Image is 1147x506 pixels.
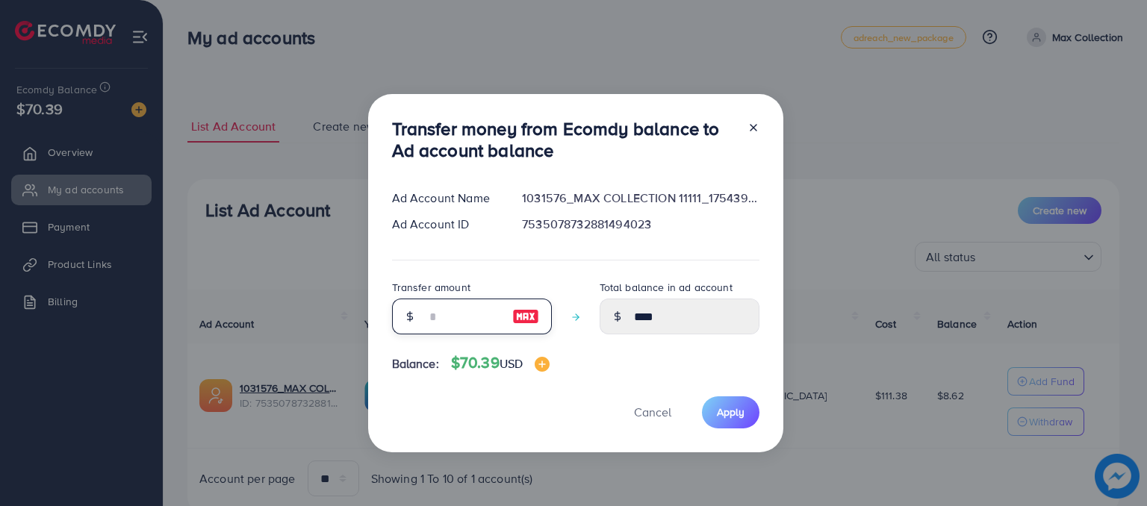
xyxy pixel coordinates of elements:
[392,280,470,295] label: Transfer amount
[451,354,550,372] h4: $70.39
[717,405,745,419] span: Apply
[535,357,550,372] img: image
[615,396,690,428] button: Cancel
[512,307,539,325] img: image
[392,118,736,161] h3: Transfer money from Ecomdy balance to Ad account balance
[380,216,511,233] div: Ad Account ID
[392,355,439,372] span: Balance:
[634,404,671,420] span: Cancel
[510,190,771,207] div: 1031576_MAX COLLECTION 11111_1754397364319
[380,190,511,207] div: Ad Account Name
[500,355,523,372] span: USD
[600,280,733,295] label: Total balance in ad account
[702,396,759,428] button: Apply
[510,216,771,233] div: 7535078732881494023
